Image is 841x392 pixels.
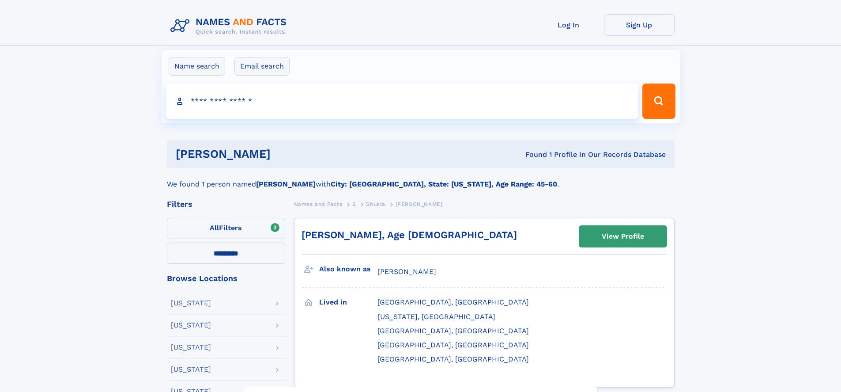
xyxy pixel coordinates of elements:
[366,201,385,207] span: Shukla
[167,14,294,38] img: Logo Names and Facts
[171,366,211,373] div: [US_STATE]
[171,300,211,307] div: [US_STATE]
[167,200,285,208] div: Filters
[294,198,343,209] a: Names and Facts
[377,267,436,276] span: [PERSON_NAME]
[256,180,316,188] b: [PERSON_NAME]
[167,274,285,282] div: Browse Locations
[352,201,356,207] span: S
[171,344,211,351] div: [US_STATE]
[319,262,377,277] h3: Also known as
[366,198,385,209] a: Shukla
[377,355,529,363] span: [GEOGRAPHIC_DATA], [GEOGRAPHIC_DATA]
[377,327,529,335] span: [GEOGRAPHIC_DATA], [GEOGRAPHIC_DATA]
[642,84,675,119] button: Search Button
[579,226,667,247] a: View Profile
[602,226,644,247] div: View Profile
[377,341,529,349] span: [GEOGRAPHIC_DATA], [GEOGRAPHIC_DATA]
[210,224,219,232] span: All
[171,322,211,329] div: [US_STATE]
[176,148,398,160] h1: [PERSON_NAME]
[167,218,285,239] label: Filters
[377,312,495,321] span: [US_STATE], [GEOGRAPHIC_DATA]
[319,295,377,310] h3: Lived in
[331,180,557,188] b: City: [GEOGRAPHIC_DATA], State: [US_STATE], Age Range: 45-60
[604,14,675,36] a: Sign Up
[533,14,604,36] a: Log In
[398,150,666,160] div: Found 1 Profile In Our Records Database
[352,198,356,209] a: S
[234,57,290,76] label: Email search
[377,298,529,306] span: [GEOGRAPHIC_DATA], [GEOGRAPHIC_DATA]
[167,168,675,190] div: We found 1 person named with .
[166,84,639,119] input: search input
[169,57,225,76] label: Name search
[396,201,443,207] span: [PERSON_NAME]
[302,229,517,240] a: [PERSON_NAME], Age [DEMOGRAPHIC_DATA]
